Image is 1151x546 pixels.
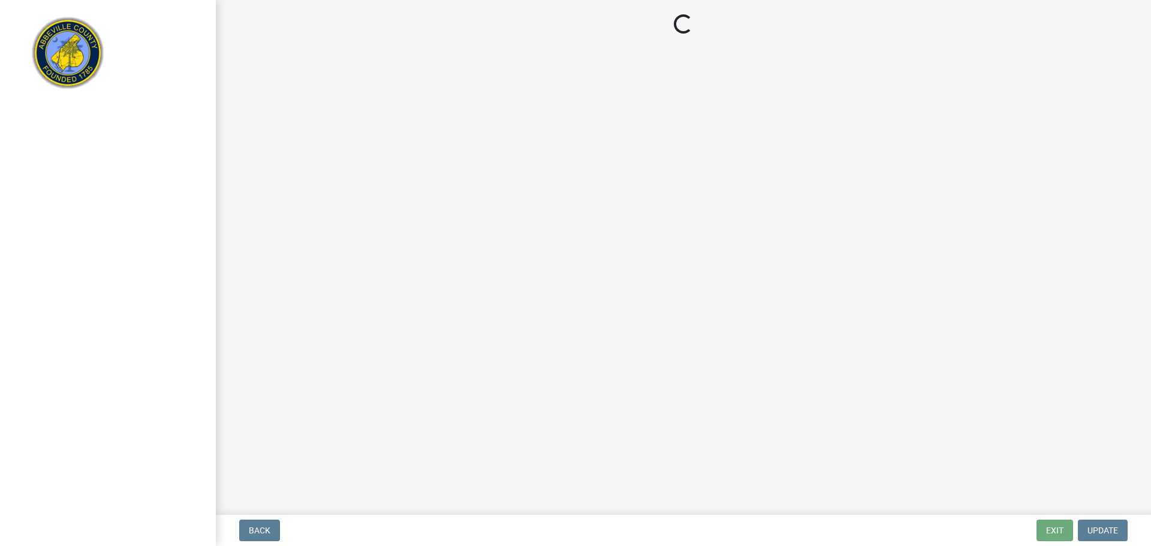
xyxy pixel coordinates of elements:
[1036,520,1073,541] button: Exit
[24,13,112,101] img: Abbeville County, South Carolina
[1078,520,1128,541] button: Update
[239,520,280,541] button: Back
[249,526,270,535] span: Back
[1087,526,1118,535] span: Update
